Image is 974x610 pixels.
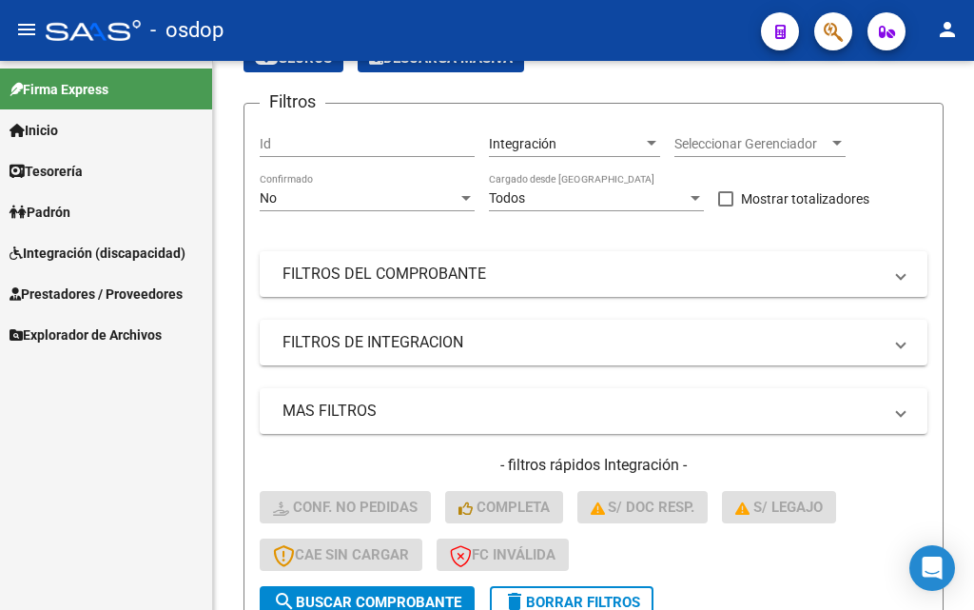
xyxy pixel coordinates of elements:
button: S/ legajo [722,491,836,523]
mat-expansion-panel-header: MAS FILTROS [260,388,927,434]
span: Mostrar totalizadores [741,187,869,210]
span: Inicio [10,120,58,141]
span: Integración (discapacidad) [10,243,185,264]
span: Tesorería [10,161,83,182]
button: S/ Doc Resp. [577,491,709,523]
h4: - filtros rápidos Integración - [260,455,927,476]
span: Firma Express [10,79,108,100]
span: CAE SIN CARGAR [273,546,409,563]
mat-panel-title: FILTROS DEL COMPROBANTE [282,264,882,285]
span: Conf. no pedidas [273,499,418,516]
mat-icon: person [936,18,959,41]
h3: Filtros [260,89,325,115]
button: Completa [445,491,563,523]
span: No [260,190,277,206]
mat-icon: menu [15,18,38,41]
span: Prestadores / Proveedores [10,284,183,305]
span: Explorador de Archivos [10,325,162,345]
span: Todos [489,190,525,206]
span: - osdop [150,10,224,51]
span: FC Inválida [450,546,555,563]
span: S/ legajo [735,499,823,516]
span: S/ Doc Resp. [591,499,695,516]
div: Open Intercom Messenger [909,545,955,591]
button: CAE SIN CARGAR [260,539,422,571]
button: FC Inválida [437,539,569,571]
span: Padrón [10,202,70,223]
span: Seleccionar Gerenciador [674,136,828,152]
mat-panel-title: FILTROS DE INTEGRACION [282,332,882,353]
span: Integración [489,136,556,151]
button: Conf. no pedidas [260,491,431,523]
mat-panel-title: MAS FILTROS [282,401,882,422]
mat-expansion-panel-header: FILTROS DE INTEGRACION [260,320,927,365]
span: Gecros [255,49,332,67]
span: Completa [458,499,550,516]
mat-expansion-panel-header: FILTROS DEL COMPROBANTE [260,251,927,297]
